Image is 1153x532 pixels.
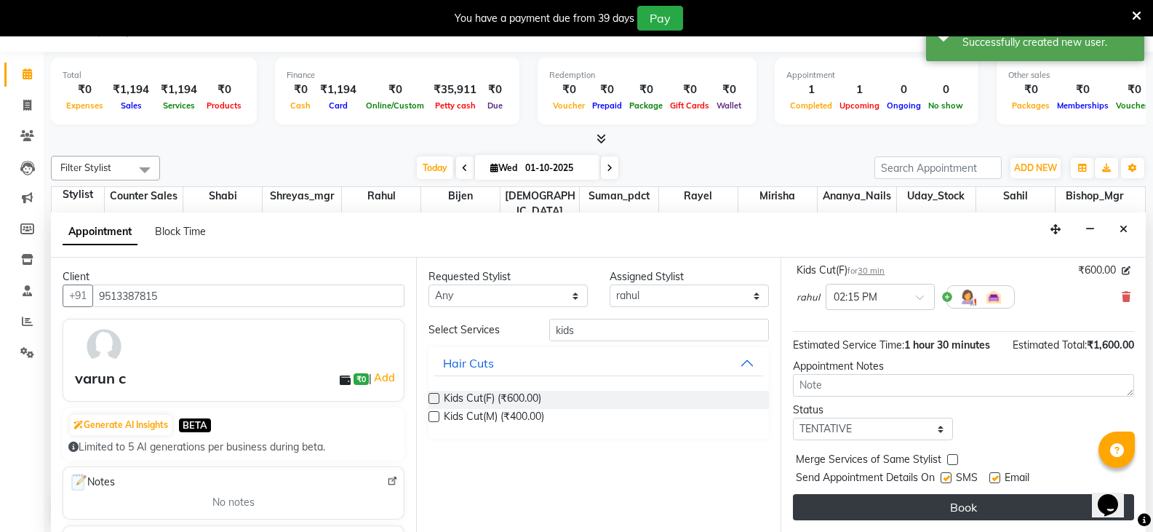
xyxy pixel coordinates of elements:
span: ₹600.00 [1078,263,1116,278]
span: Prepaid [589,100,626,111]
div: Appointment [786,69,967,82]
span: Uday_Stock [897,187,976,205]
div: Hair Cuts [443,354,494,372]
div: ₹0 [362,82,428,98]
img: Hairdresser.png [959,288,976,306]
input: Search Appointment [874,156,1002,179]
span: Mirisha [738,187,817,205]
span: Upcoming [836,100,883,111]
span: Packages [1008,100,1053,111]
span: Services [159,100,199,111]
div: Assigned Stylist [610,269,769,285]
span: Kids Cut(F) (₹600.00) [444,391,541,409]
div: ₹0 [1053,82,1112,98]
div: ₹0 [666,82,713,98]
span: Today [417,156,453,179]
span: Voucher [549,100,589,111]
div: Status [793,402,952,418]
button: Close [1113,218,1134,241]
span: Due [484,100,506,111]
div: ₹0 [549,82,589,98]
span: BETA [179,418,211,432]
div: ₹0 [63,82,107,98]
span: Estimated Service Time: [793,338,904,352]
span: Email [1005,470,1029,488]
span: Wed [487,162,521,173]
span: Bijen [421,187,500,205]
div: ₹0 [287,82,314,98]
span: 30 min [858,266,885,276]
span: Shabi [183,187,262,205]
div: 0 [925,82,967,98]
div: Select Services [418,322,538,338]
span: Card [325,100,351,111]
span: Kids Cut(M) (₹400.00) [444,409,544,427]
div: ₹0 [203,82,245,98]
span: Shreyas_mgr [263,187,341,205]
i: Edit price [1122,266,1130,275]
a: Add [372,369,397,386]
div: Total [63,69,245,82]
div: Requested Stylist [428,269,588,285]
div: ₹0 [1008,82,1053,98]
div: ₹0 [482,82,508,98]
span: Products [203,100,245,111]
span: Wallet [713,100,745,111]
small: for [847,266,885,276]
div: Successfully created new user. [962,35,1133,50]
span: ₹1,600.00 [1087,338,1134,352]
span: Block Time [155,225,206,238]
div: Kids Cut(F) [797,263,885,278]
div: Stylist [52,187,104,202]
span: Filter Stylist [60,162,111,173]
span: Online/Custom [362,100,428,111]
div: ₹1,194 [155,82,203,98]
span: Gift Cards [666,100,713,111]
span: Bishop_Mgr [1056,187,1134,205]
span: rahul [342,187,420,205]
span: 1 hour 30 minutes [904,338,990,352]
button: +91 [63,285,93,307]
input: Search by service name [549,319,769,341]
div: Redemption [549,69,745,82]
span: Completed [786,100,836,111]
span: Counter Sales [105,187,183,205]
div: Appointment Notes [793,359,1134,374]
span: No show [925,100,967,111]
div: 0 [883,82,925,98]
span: ADD NEW [1014,162,1057,173]
input: Search by Name/Mobile/Email/Code [92,285,404,307]
span: [DEMOGRAPHIC_DATA] [500,187,579,221]
span: Ananya_Nails [818,187,896,205]
img: avatar [83,325,125,368]
span: Estimated Total: [1013,338,1087,352]
button: ADD NEW [1010,158,1061,178]
button: Pay [637,6,683,31]
button: Generate AI Insights [70,415,172,435]
button: Hair Cuts [434,350,764,376]
span: Ongoing [883,100,925,111]
span: Notes [69,473,115,492]
span: Merge Services of Same Stylist [796,452,941,470]
div: varun c [75,368,126,389]
div: ₹0 [589,82,626,98]
div: ₹0 [713,82,745,98]
span: Cash [287,100,314,111]
span: Rayel [659,187,738,205]
img: Interior.png [985,288,1002,306]
iframe: chat widget [1092,474,1138,517]
span: | [369,369,397,386]
div: Client [63,269,404,285]
span: No notes [212,495,255,510]
span: Package [626,100,666,111]
span: Expenses [63,100,107,111]
input: 2025-10-01 [521,157,594,179]
span: Petty cash [431,100,479,111]
span: ₹0 [354,373,369,385]
div: ₹1,194 [107,82,155,98]
span: Send Appointment Details On [796,470,935,488]
span: Sales [117,100,145,111]
div: ₹35,911 [428,82,482,98]
div: ₹0 [626,82,666,98]
div: ₹1,194 [314,82,362,98]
